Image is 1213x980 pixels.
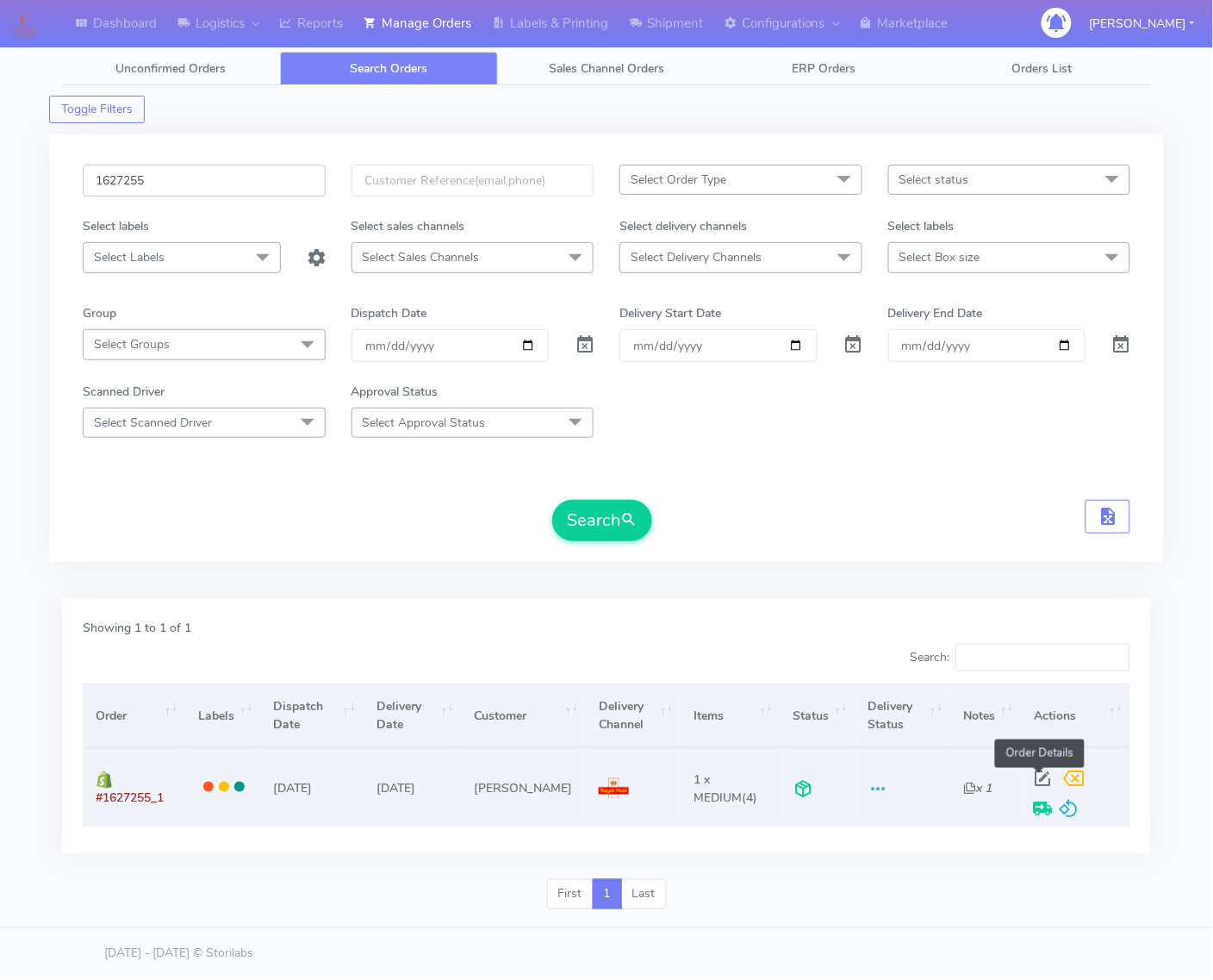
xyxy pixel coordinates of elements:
label: Group [83,304,116,322]
a: 1 [593,879,622,910]
th: Order: activate to sort column ascending [83,684,185,748]
span: #1627255_1 [96,790,164,806]
span: Select Labels [94,249,165,265]
label: Showing 1 to 1 of 1 [83,619,191,637]
label: Search: [910,644,1130,671]
span: 1 x MEDIUM [694,771,743,806]
span: Select Approval Status [363,415,486,431]
td: [DATE] [364,748,462,827]
span: Select Groups [94,336,170,353]
ul: Tabs [62,52,1151,85]
span: Unconfirmed Orders [115,60,226,77]
label: Dispatch Date [351,304,427,322]
i: x 1 [963,780,992,796]
th: Delivery Channel: activate to sort column ascending [586,684,681,748]
label: Delivery End Date [888,304,983,322]
span: Search Orders [350,60,427,77]
span: Select Delivery Channels [631,249,762,265]
span: (4) [694,771,758,806]
button: [PERSON_NAME] [1077,6,1208,41]
label: Scanned Driver [83,383,165,401]
span: Select Order Type [631,172,726,188]
span: Sales Channel Orders [549,60,664,77]
label: Delivery Start Date [619,304,721,322]
label: Select labels [888,217,955,235]
span: Select Sales Channels [363,249,480,265]
th: Customer: activate to sort column ascending [462,684,586,748]
th: Dispatch Date: activate to sort column ascending [260,684,364,748]
span: Select status [899,172,969,188]
th: Delivery Date: activate to sort column ascending [364,684,462,748]
label: Select delivery channels [619,217,747,235]
span: ERP Orders [793,60,856,77]
th: Actions: activate to sort column ascending [1021,684,1130,748]
label: Select sales channels [351,217,465,235]
th: Labels: activate to sort column ascending [185,684,260,748]
button: Toggle Filters [49,96,145,123]
th: Delivery Status: activate to sort column ascending [855,684,950,748]
span: Orders List [1012,60,1073,77]
span: Select Box size [899,249,980,265]
td: [DATE] [260,748,364,827]
label: Select labels [83,217,149,235]
img: Royal Mail [599,778,629,799]
img: shopify.png [96,771,113,789]
td: [PERSON_NAME] [462,748,586,827]
button: Search [552,500,652,541]
label: Approval Status [351,383,439,401]
input: Customer Reference(email,phone) [351,165,594,197]
th: Status: activate to sort column ascending [781,684,855,748]
input: Search: [955,644,1130,671]
span: Select Scanned Driver [94,415,212,431]
input: Order Id [83,165,326,197]
th: Items: activate to sort column ascending [681,684,780,748]
th: Notes: activate to sort column ascending [950,684,1021,748]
